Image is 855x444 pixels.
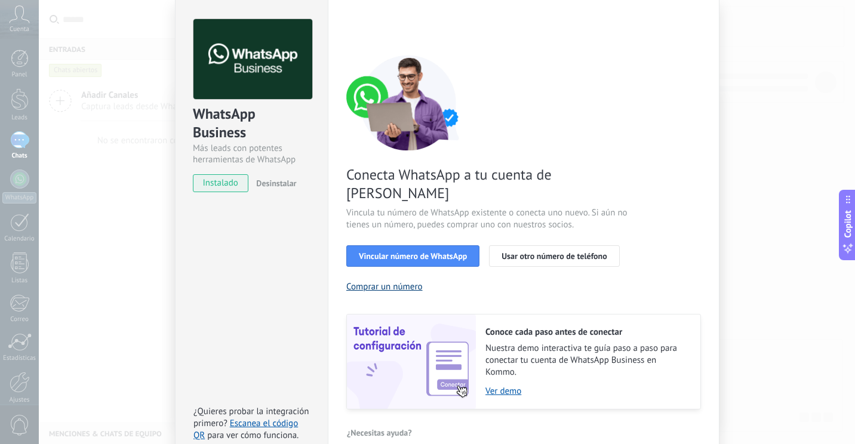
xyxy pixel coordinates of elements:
div: Más leads con potentes herramientas de WhatsApp [193,143,310,165]
button: Vincular número de WhatsApp [346,245,479,267]
div: WhatsApp Business [193,104,310,143]
span: Desinstalar [256,178,296,189]
button: ¿Necesitas ayuda? [346,424,413,442]
span: Vincular número de WhatsApp [359,252,467,260]
span: instalado [193,174,248,192]
button: Desinstalar [251,174,296,192]
span: ¿Quieres probar la integración primero? [193,406,309,429]
span: Usar otro número de teléfono [502,252,607,260]
span: Vincula tu número de WhatsApp existente o conecta uno nuevo. Si aún no tienes un número, puedes c... [346,207,631,231]
a: Ver demo [485,386,688,397]
a: Escanea el código QR [193,418,298,441]
button: Comprar un número [346,281,423,292]
span: ¿Necesitas ayuda? [347,428,412,437]
span: Conecta WhatsApp a tu cuenta de [PERSON_NAME] [346,165,631,202]
img: logo_main.png [193,19,312,100]
img: connect number [346,55,472,150]
span: para ver cómo funciona. [207,430,299,441]
button: Usar otro número de teléfono [489,245,619,267]
span: Nuestra demo interactiva te guía paso a paso para conectar tu cuenta de WhatsApp Business en Kommo. [485,343,688,378]
h2: Conoce cada paso antes de conectar [485,326,688,338]
span: Copilot [842,211,854,238]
